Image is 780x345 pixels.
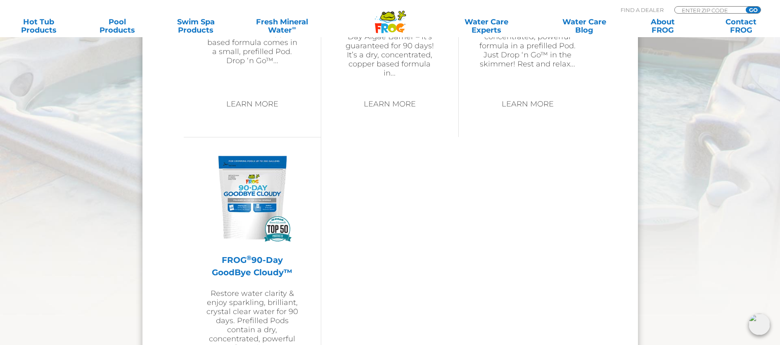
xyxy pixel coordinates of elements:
[217,96,288,112] a: Learn More
[437,18,536,34] a: Water CareExperts
[354,96,425,112] a: Learn More
[165,18,226,34] a: Swim SpaProducts
[632,18,693,34] a: AboutFROG
[681,7,737,14] input: Zip Code Form
[204,254,300,279] h2: FROG 90-Day GoodBye Cloudy™
[492,96,563,112] a: Learn More
[554,18,615,34] a: Water CareBlog
[87,18,148,34] a: PoolProducts
[621,6,664,14] p: Find A Dealer
[749,314,770,335] img: openIcon
[8,18,69,34] a: Hot TubProducts
[292,24,296,31] sup: ∞
[244,18,320,34] a: Fresh MineralWater∞
[342,14,438,78] p: Don’t want algae? Prevent it with FROG 90-Day Algae Barrier – it’s guaranteed for 90 days! It’s a...
[479,14,576,69] p: Reduce and remove phosphates with this dry, concentrated, powerful formula in a prefilled Pod. Ju...
[711,18,772,34] a: ContactFROG
[746,7,761,13] input: GO
[247,254,251,262] sup: ®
